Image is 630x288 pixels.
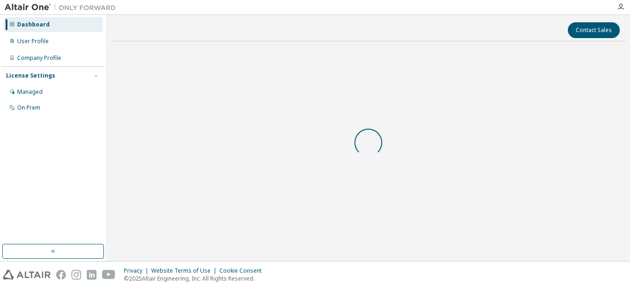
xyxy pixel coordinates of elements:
[124,275,267,282] p: © 2025 Altair Engineering, Inc. All Rights Reserved.
[87,270,96,280] img: linkedin.svg
[3,270,51,280] img: altair_logo.svg
[17,38,49,45] div: User Profile
[568,22,620,38] button: Contact Sales
[17,21,50,28] div: Dashboard
[17,88,43,96] div: Managed
[124,267,151,275] div: Privacy
[102,270,116,280] img: youtube.svg
[6,72,55,79] div: License Settings
[151,267,219,275] div: Website Terms of Use
[219,267,267,275] div: Cookie Consent
[17,104,40,111] div: On Prem
[56,270,66,280] img: facebook.svg
[17,54,61,62] div: Company Profile
[71,270,81,280] img: instagram.svg
[5,3,121,12] img: Altair One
